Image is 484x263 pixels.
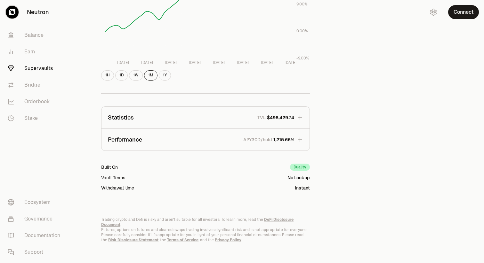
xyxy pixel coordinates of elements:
tspan: -9.00% [296,56,309,61]
p: Performance [108,135,142,144]
tspan: [DATE] [165,60,177,65]
tspan: 0.00% [296,28,308,34]
a: Earn [3,43,69,60]
a: Governance [3,211,69,227]
button: Connect [448,5,479,19]
a: Risk Disclosure Statement [108,237,158,243]
a: Privacy Policy [215,237,241,243]
div: No Lockup [287,174,310,181]
a: Documentation [3,227,69,244]
span: 1,215.66% [273,136,294,143]
button: 1H [101,70,114,81]
p: APY30D/hold [243,136,272,143]
button: 1D [115,70,128,81]
a: Stake [3,110,69,127]
div: Duality [290,164,310,171]
tspan: [DATE] [237,60,249,65]
a: Supervaults [3,60,69,77]
a: DeFi Disclosure Document [101,217,294,227]
a: Balance [3,27,69,43]
div: Instant [295,185,310,191]
tspan: [DATE] [261,60,273,65]
a: Ecosystem [3,194,69,211]
tspan: [DATE] [141,60,153,65]
tspan: [DATE] [189,60,201,65]
button: 1Y [159,70,171,81]
a: Terms of Service [167,237,198,243]
span: $498,429.74 [267,114,294,121]
button: 1M [144,70,157,81]
a: Orderbook [3,93,69,110]
tspan: [DATE] [117,60,129,65]
tspan: [DATE] [213,60,225,65]
p: Trading crypto and Defi is risky and aren't suitable for all investors. To learn more, read the . [101,217,310,227]
div: Vault Terms [101,174,125,181]
tspan: [DATE] [285,60,296,65]
a: Support [3,244,69,260]
button: StatisticsTVL$498,429.74 [101,107,310,128]
button: PerformanceAPY30D/hold1,215.66% [101,129,310,151]
p: TVL [257,114,266,121]
tspan: 9.00% [296,2,308,7]
p: Futures, options on futures and cleared swaps trading involves significant risk and is not approp... [101,227,310,243]
a: Bridge [3,77,69,93]
p: Statistics [108,113,134,122]
button: 1W [129,70,143,81]
div: Withdrawal time [101,185,134,191]
div: Built On [101,164,118,170]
